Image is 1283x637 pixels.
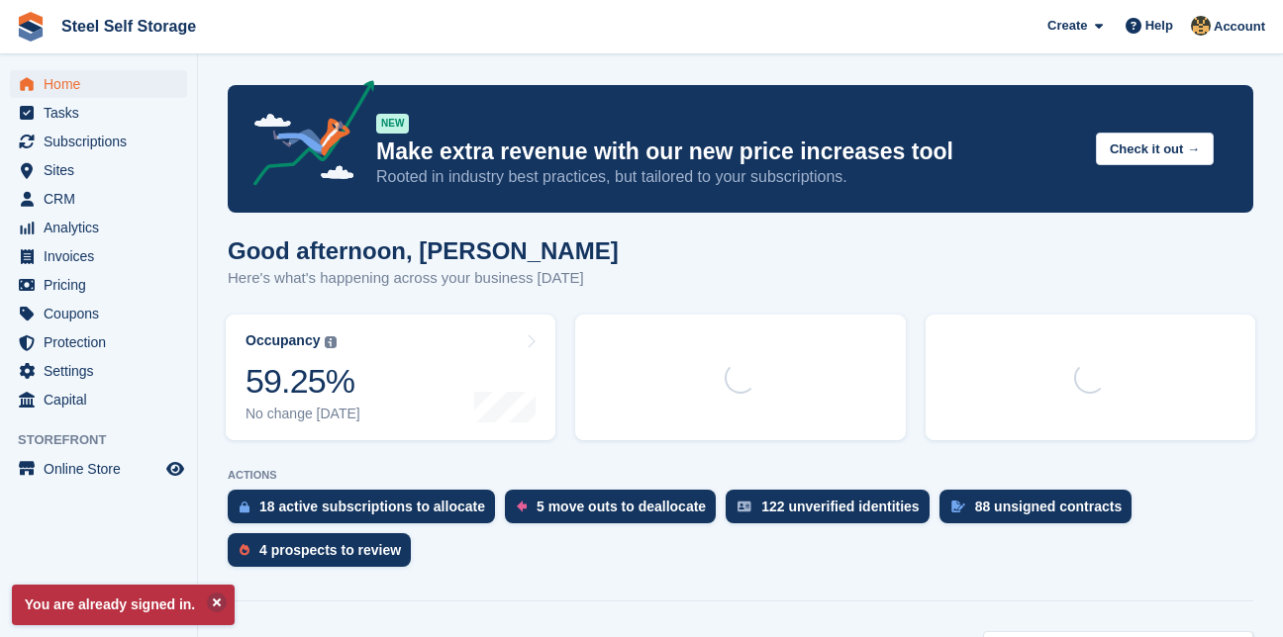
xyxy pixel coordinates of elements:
button: Check it out → [1096,133,1214,165]
a: menu [10,300,187,327]
span: Tasks [44,99,162,127]
img: price-adjustments-announcement-icon-8257ccfd72463d97f412b2fc003d46551f7dbcb40ab6d574587a9cd5c0d94... [237,80,375,193]
a: menu [10,242,187,270]
a: menu [10,70,187,98]
a: 18 active subscriptions to allocate [228,490,505,533]
h1: Good afternoon, [PERSON_NAME] [228,237,619,264]
a: 122 unverified identities [726,490,939,533]
div: 59.25% [246,361,360,402]
a: menu [10,128,187,155]
a: 88 unsigned contracts [939,490,1142,533]
span: Invoices [44,242,162,270]
span: Help [1145,16,1173,36]
div: Occupancy [246,332,320,349]
a: menu [10,328,187,356]
p: You are already signed in. [12,585,235,625]
div: 122 unverified identities [761,499,920,514]
img: James Steel [1191,16,1211,36]
span: Home [44,70,162,98]
img: contract_signature_icon-13c848040528278c33f63329250d36e43548de30e8caae1d1a13099fd9432cc5.svg [951,500,965,512]
div: NEW [376,114,409,134]
a: 4 prospects to review [228,533,421,577]
p: Rooted in industry best practices, but tailored to your subscriptions. [376,166,1080,188]
a: menu [10,455,187,483]
a: Steel Self Storage [53,10,204,43]
p: ACTIONS [228,469,1253,482]
img: move_outs_to_deallocate_icon-f764333ba52eb49d3ac5e1228854f67142a1ed5810a6f6cc68b1a99e826820c5.svg [517,500,527,512]
a: Occupancy 59.25% No change [DATE] [226,315,555,440]
div: 4 prospects to review [259,542,401,558]
div: 18 active subscriptions to allocate [259,499,485,514]
a: menu [10,357,187,385]
img: active_subscription_to_allocate_icon-d502201f5373d7db506a760aba3b589e785aa758c864c3986d89f69b8ff3... [240,500,249,513]
span: Settings [44,357,162,385]
span: Storefront [18,430,197,450]
span: Online Store [44,455,162,483]
p: Make extra revenue with our new price increases tool [376,137,1080,166]
a: menu [10,271,187,299]
a: Preview store [163,457,187,481]
span: Create [1047,16,1087,36]
a: menu [10,156,187,184]
img: verify_identity-adf6edd0f0f0b5bbfe63781bf79b02c33cf7c696d77639b501bdc392416b5a36.svg [738,500,751,512]
span: Protection [44,328,162,356]
a: menu [10,99,187,127]
div: 88 unsigned contracts [975,499,1123,514]
span: CRM [44,185,162,213]
span: Subscriptions [44,128,162,155]
div: No change [DATE] [246,406,360,422]
span: Capital [44,386,162,413]
div: 5 move outs to deallocate [537,499,706,514]
span: Pricing [44,271,162,299]
p: Here's what's happening across your business [DATE] [228,267,619,290]
a: menu [10,185,187,213]
span: Account [1214,17,1265,37]
img: prospect-51fa495bee0391a8d652442698ab0144808aea92771e9ea1ae160a38d050c398.svg [240,544,249,556]
span: Coupons [44,300,162,327]
img: stora-icon-8386f47178a22dfd0bd8f6a31ec36ba5ce8667c1dd55bd0f319d3a0aa187defe.svg [16,12,46,42]
a: 5 move outs to deallocate [505,490,726,533]
img: icon-info-grey-7440780725fd019a000dd9b08b2336e03edf1995a4989e88bcd33f0948082b44.svg [325,336,337,348]
a: menu [10,214,187,241]
span: Sites [44,156,162,184]
a: menu [10,386,187,413]
span: Analytics [44,214,162,241]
